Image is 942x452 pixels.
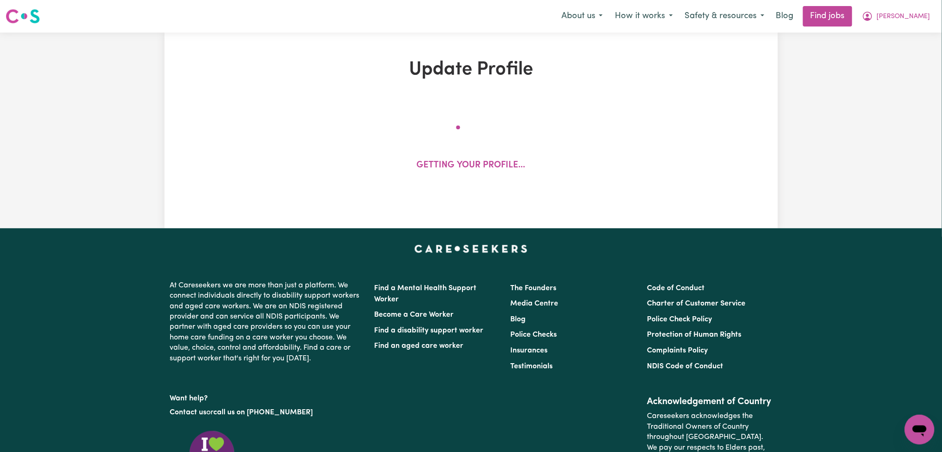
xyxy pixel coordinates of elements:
a: Charter of Customer Service [647,300,745,307]
a: Become a Care Worker [375,311,454,319]
a: Police Check Policy [647,316,712,323]
button: How it works [609,7,679,26]
a: Complaints Policy [647,347,708,354]
img: Careseekers logo [6,8,40,25]
a: Code of Conduct [647,285,705,292]
a: Media Centre [511,300,559,307]
a: Careseekers logo [6,6,40,27]
h1: Update Profile [272,59,670,81]
h2: Acknowledgement of Country [647,396,772,407]
a: Testimonials [511,363,553,370]
a: Find a Mental Health Support Worker [375,285,477,303]
a: Insurances [511,347,548,354]
a: call us on [PHONE_NUMBER] [214,409,313,416]
p: Getting your profile... [417,159,526,173]
a: Protection of Human Rights [647,331,741,339]
button: My Account [856,7,936,26]
iframe: Button to launch messaging window [905,415,935,445]
a: Find jobs [803,6,852,27]
p: or [170,404,363,421]
p: At Careseekers we are more than just a platform. We connect individuals directly to disability su... [170,277,363,367]
a: Careseekers home page [415,245,527,253]
a: Contact us [170,409,207,416]
p: Want help? [170,390,363,404]
a: Police Checks [511,331,557,339]
button: Safety & resources [679,7,771,26]
span: [PERSON_NAME] [877,12,930,22]
a: Blog [771,6,799,27]
a: The Founders [511,285,557,292]
a: Blog [511,316,526,323]
a: Find a disability support worker [375,327,484,334]
button: About us [555,7,609,26]
a: Find an aged care worker [375,342,464,350]
a: NDIS Code of Conduct [647,363,723,370]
